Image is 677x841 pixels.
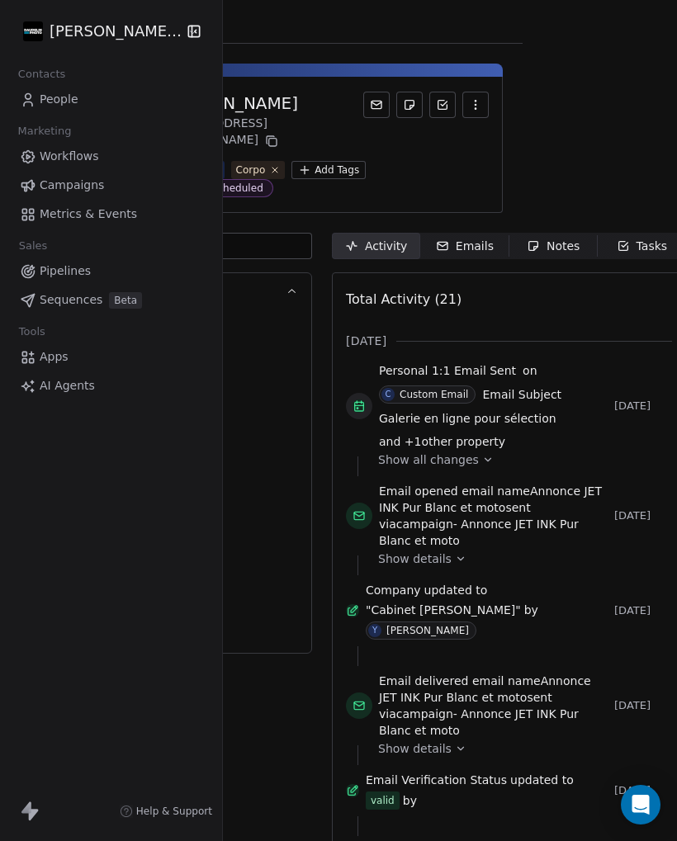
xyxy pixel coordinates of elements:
span: Annonce JET INK Pur Blanc et moto [379,517,579,547]
div: Corpo [236,163,266,177]
span: [DATE] [614,699,672,712]
span: Pipelines [40,262,91,280]
span: AI Agents [40,377,95,395]
span: Email opened [379,484,458,498]
a: Show details [378,740,660,757]
img: Daudelin%20Photo%20Logo%20White%202025%20Square.png [23,21,43,41]
span: Total Activity (21) [346,291,462,307]
span: Show details [378,740,452,757]
span: updated to [510,772,574,788]
span: Galerie en ligne pour sélection [379,410,556,427]
div: Emails [436,238,494,255]
div: C [385,388,391,401]
span: by [524,602,538,618]
a: Campaigns [13,172,209,199]
span: Email Verification Status [366,772,507,788]
span: Marketing [11,119,78,144]
a: Pipelines [13,257,209,285]
a: Workflows [13,143,209,170]
span: [PERSON_NAME] Photo [50,21,183,42]
span: [DATE] [346,333,386,349]
span: [DATE] [614,509,672,522]
span: [DATE] [614,604,672,617]
span: Show details [378,550,452,567]
span: Help & Support [136,805,212,818]
span: Personal 1:1 Email Sent [379,362,516,379]
span: Beta [109,292,142,309]
div: [PERSON_NAME] [162,92,363,115]
div: Y [372,624,377,637]
span: Email delivered [379,674,468,687]
a: AI Agents [13,372,209,399]
a: Metrics & Events [13,201,209,228]
button: Add Tags [291,161,366,179]
span: and + 1 other property [379,433,505,450]
span: People [40,91,78,108]
span: [DATE] [614,784,672,797]
span: Apps [40,348,69,366]
span: Sales [12,234,54,258]
a: Show all changes [378,451,660,468]
span: Email Subject [482,386,561,403]
a: SequencesBeta [13,286,209,314]
span: Annonce JET INK Pur Blanc et moto [379,707,579,737]
span: [DATE] [614,399,672,413]
span: Contacts [11,62,73,87]
button: [PERSON_NAME] Photo [20,17,176,45]
span: by [403,792,417,809]
span: Show all changes [378,451,479,468]
span: Sequences [40,291,102,309]
div: Open Intercom Messenger [621,785,660,824]
span: Tools [12,319,52,344]
span: updated to [424,582,488,598]
div: [PERSON_NAME] [386,625,469,636]
div: Tasks [617,238,668,255]
a: Apps [13,343,209,371]
span: Metrics & Events [40,206,137,223]
div: Custom Email [400,389,468,400]
span: email name sent via campaign - [379,673,608,739]
span: Workflows [40,148,99,165]
div: Notes [527,238,580,255]
div: valid [371,792,395,809]
span: Campaigns [40,177,104,194]
span: Company [366,582,421,598]
span: "Cabinet [PERSON_NAME]" [366,602,521,618]
a: Show details [378,550,660,567]
span: email name sent via campaign - [379,483,608,549]
span: on [523,362,537,379]
a: Help & Support [120,805,212,818]
div: [EMAIL_ADDRESS][DOMAIN_NAME] [162,115,363,151]
a: People [13,86,209,113]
